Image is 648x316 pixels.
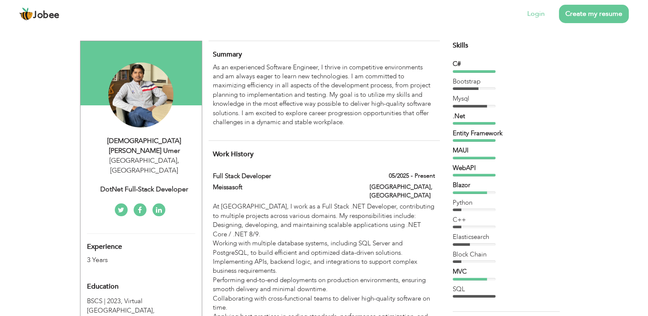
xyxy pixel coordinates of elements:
[213,50,242,59] span: Summary
[453,250,560,259] div: Block Chain
[87,136,202,156] div: [DEMOGRAPHIC_DATA][PERSON_NAME] Umer
[453,94,560,103] div: Mysql
[453,233,560,241] div: Elasticsearch
[453,267,560,276] div: MVC
[19,7,33,21] img: jobee.io
[213,183,357,192] label: Meissasoft
[453,77,560,86] div: Bootstrap
[453,146,560,155] div: MAUI
[453,285,560,294] div: SQL
[87,297,122,305] span: BSCS, Virtual University of Pakistan, 2023
[87,283,119,291] span: Education
[453,164,560,173] div: WebAPI
[389,172,435,180] label: 05/2025 - Present
[453,181,560,190] div: Blazor
[559,5,629,23] a: Create my resume
[453,112,560,121] div: .Net
[87,185,202,194] div: DotNet Full-stack Developer
[453,129,560,138] div: Entity Framework
[453,215,560,224] div: C++
[87,243,122,251] span: Experience
[370,183,435,200] label: [GEOGRAPHIC_DATA], [GEOGRAPHIC_DATA]
[33,11,60,20] span: Jobee
[527,9,545,19] a: Login
[87,255,175,265] div: 3 Years
[453,198,560,207] div: Python
[87,156,202,176] div: [GEOGRAPHIC_DATA] [GEOGRAPHIC_DATA]
[213,149,254,159] span: Work History
[19,7,60,21] a: Jobee
[177,156,179,165] span: ,
[213,63,435,127] p: As an experienced Software Engineer, I thrive in competitive environments and am always eager to ...
[453,60,560,69] div: C#
[453,41,468,50] span: Skills
[213,172,357,181] label: Full Stack Developer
